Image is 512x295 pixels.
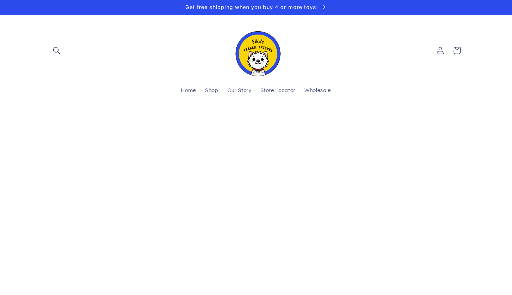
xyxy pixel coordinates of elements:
[185,4,318,10] span: Get free shipping when you buy 4 or more toys!
[231,25,281,76] img: Fika's Freaky Friends
[304,87,331,94] span: Wholesale
[227,87,252,94] span: Our Story
[228,22,284,79] a: Fika's Freaky Friends
[223,83,256,99] a: Our Story
[260,87,295,94] span: Store Locator
[177,83,201,99] a: Home
[300,83,335,99] a: Wholesale
[200,83,223,99] a: Shop
[205,87,218,94] span: Shop
[48,42,65,59] summary: Search
[256,83,300,99] a: Store Locator
[181,87,196,94] span: Home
